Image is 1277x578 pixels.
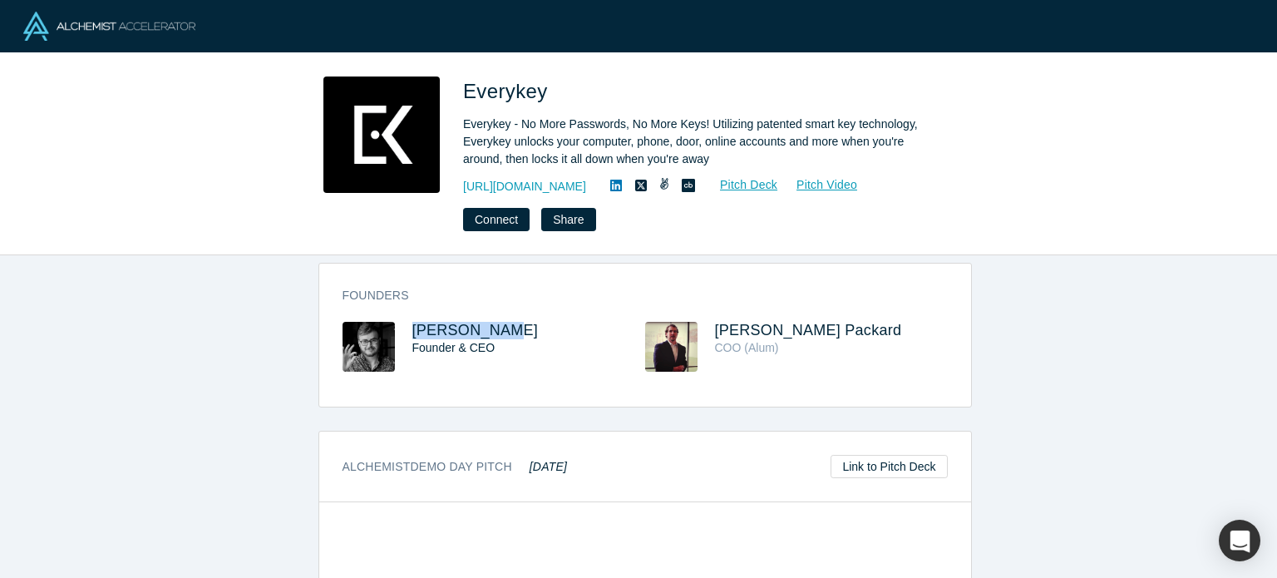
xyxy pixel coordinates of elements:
[715,341,779,354] span: COO (Alum)
[541,208,595,231] button: Share
[463,178,586,195] a: [URL][DOMAIN_NAME]
[323,77,440,193] img: Everykey's Logo
[463,116,929,168] div: Everykey - No More Passwords, No More Keys! Utilizing patented smart key technology, Everykey unl...
[530,460,567,473] em: [DATE]
[343,458,568,476] h3: Alchemist Demo Day Pitch
[715,322,902,338] a: [PERSON_NAME] Packard
[778,175,858,195] a: Pitch Video
[23,12,195,41] img: Alchemist Logo
[343,287,924,304] h3: Founders
[463,208,530,231] button: Connect
[702,175,778,195] a: Pitch Deck
[831,455,947,478] a: Link to Pitch Deck
[343,322,395,372] img: Chris Wentz's Profile Image
[412,322,539,338] a: [PERSON_NAME]
[645,322,698,372] img: McKelvey Packard's Profile Image
[412,341,496,354] span: Founder & CEO
[463,80,554,102] span: Everykey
